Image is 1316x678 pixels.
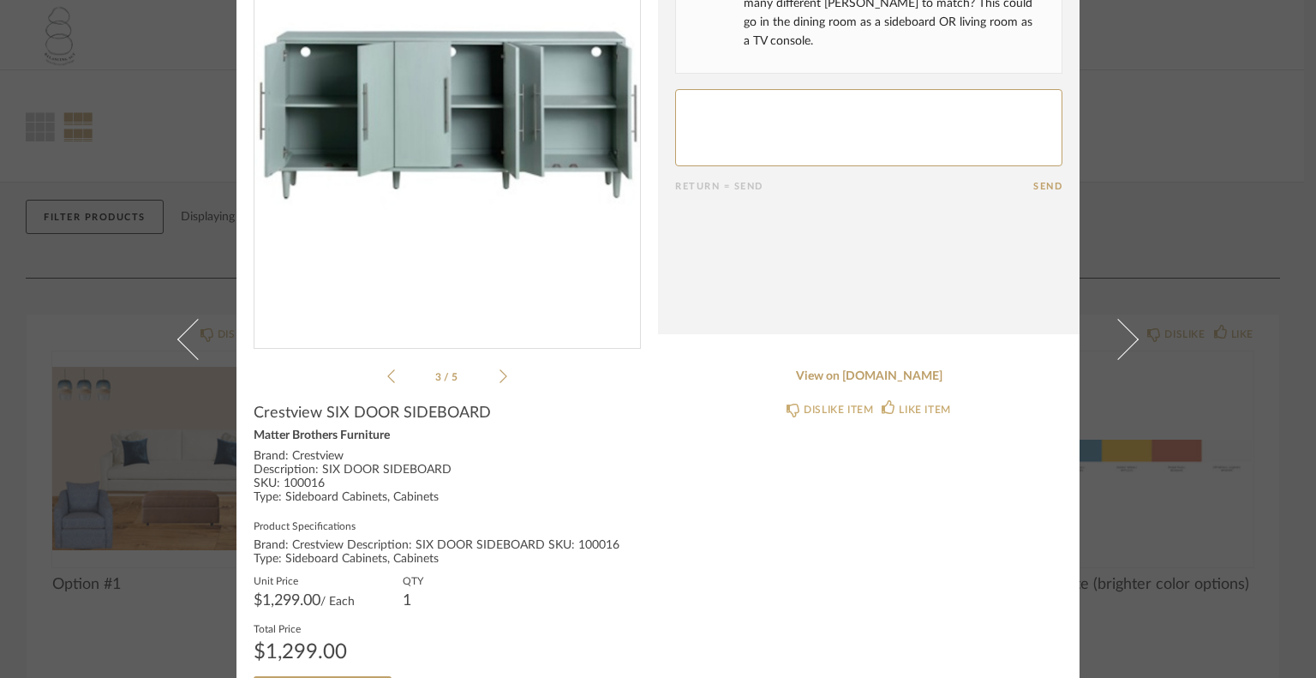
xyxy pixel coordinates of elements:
[1033,181,1062,192] button: Send
[254,519,641,532] label: Product Specifications
[254,539,641,567] div: Brand: Crestview Description: SIX DOOR SIDEBOARD SKU: 100016 Type: Sideboard Cabinets, Cabinets
[320,596,355,608] span: / Each
[804,401,873,418] div: DISLIKE ITEM
[254,429,641,443] div: Matter Brothers Furniture
[403,594,423,608] div: 1
[452,372,460,382] span: 5
[403,573,423,587] label: QTY
[899,401,950,418] div: LIKE ITEM
[254,642,347,663] div: $1,299.00
[254,450,641,505] div: Brand: Crestview Description: SIX DOOR SIDEBOARD SKU: 100016 Type: Sideboard Cabinets, Cabinets
[254,573,355,587] label: Unit Price
[254,621,347,635] label: Total Price
[254,404,491,423] span: Crestview SIX DOOR SIDEBOARD
[254,593,320,609] span: $1,299.00
[675,181,1033,192] div: Return = Send
[435,372,444,382] span: 3
[444,372,452,382] span: /
[675,369,1062,384] a: View on [DOMAIN_NAME]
